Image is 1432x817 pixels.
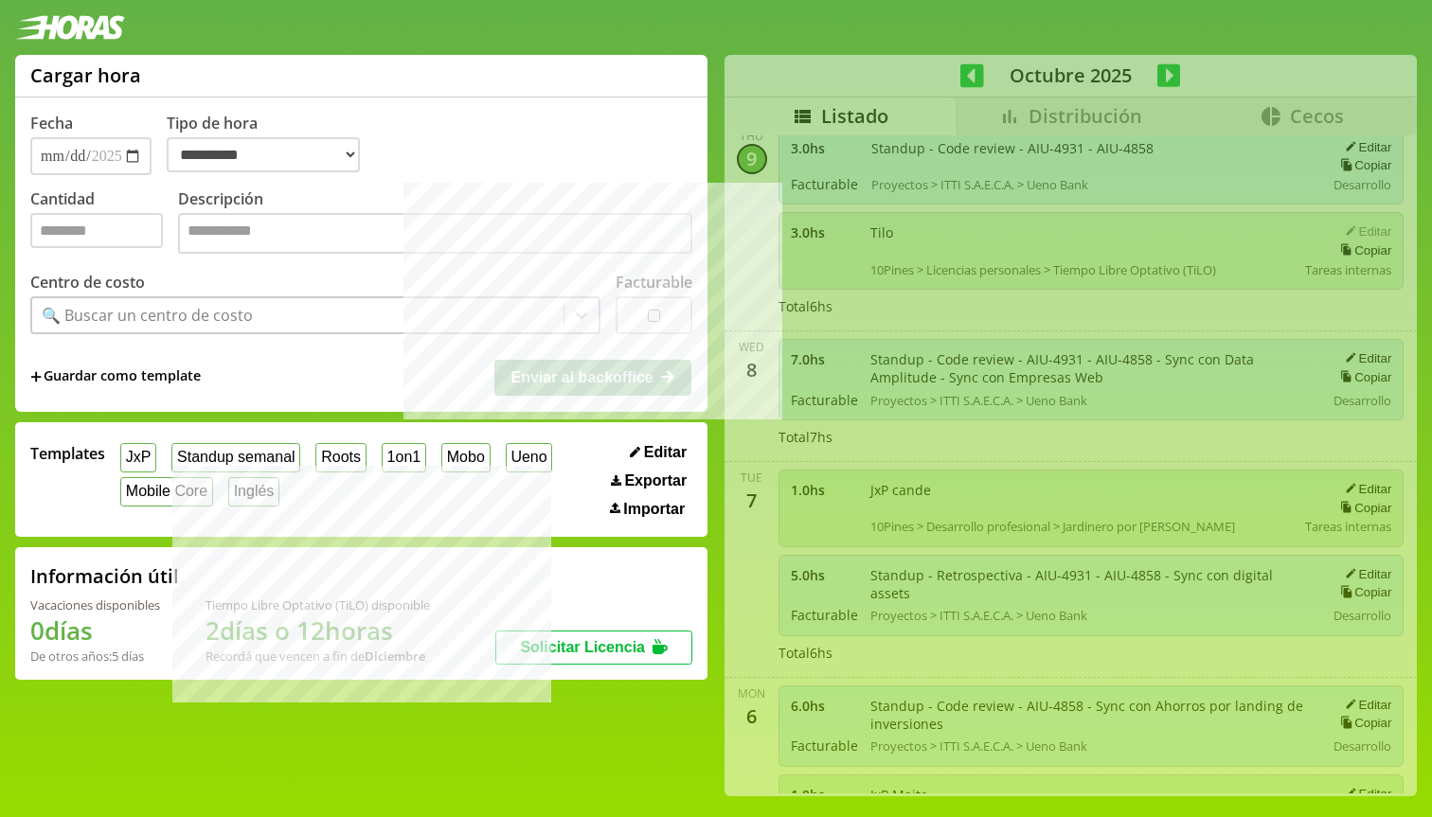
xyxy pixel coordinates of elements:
label: Facturable [616,272,692,293]
span: Templates [30,443,105,464]
span: + [30,366,42,387]
label: Centro de costo [30,272,145,293]
span: +Guardar como template [30,366,201,387]
button: Ueno [506,443,553,472]
label: Fecha [30,113,73,133]
button: Exportar [605,471,692,490]
label: Cantidad [30,188,178,258]
span: Exportar [624,472,687,489]
label: Descripción [178,188,692,258]
span: Solicitar Licencia [520,639,645,655]
button: 1on1 [382,443,426,472]
button: Mobile Core [120,477,213,506]
div: 🔍 Buscar un centro de costo [42,305,253,326]
button: Editar [624,443,692,462]
div: Recordá que vencen a fin de [206,648,430,665]
button: Inglés [228,477,279,506]
h1: 2 días o 12 horas [206,613,430,648]
button: Solicitar Licencia [495,631,692,665]
select: Tipo de hora [167,137,360,172]
div: De otros años: 5 días [30,648,160,665]
h2: Información útil [30,563,179,589]
img: logotipo [15,15,125,40]
textarea: Descripción [178,213,692,254]
input: Cantidad [30,213,163,248]
button: JxP [120,443,156,472]
button: Roots [315,443,366,472]
h1: Cargar hora [30,62,141,88]
div: Tiempo Libre Optativo (TiLO) disponible [206,596,430,613]
b: Diciembre [365,648,425,665]
h1: 0 días [30,613,160,648]
button: Standup semanal [171,443,300,472]
span: Editar [644,444,687,461]
span: Importar [623,501,685,518]
button: Mobo [441,443,491,472]
div: Vacaciones disponibles [30,596,160,613]
label: Tipo de hora [167,113,375,175]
